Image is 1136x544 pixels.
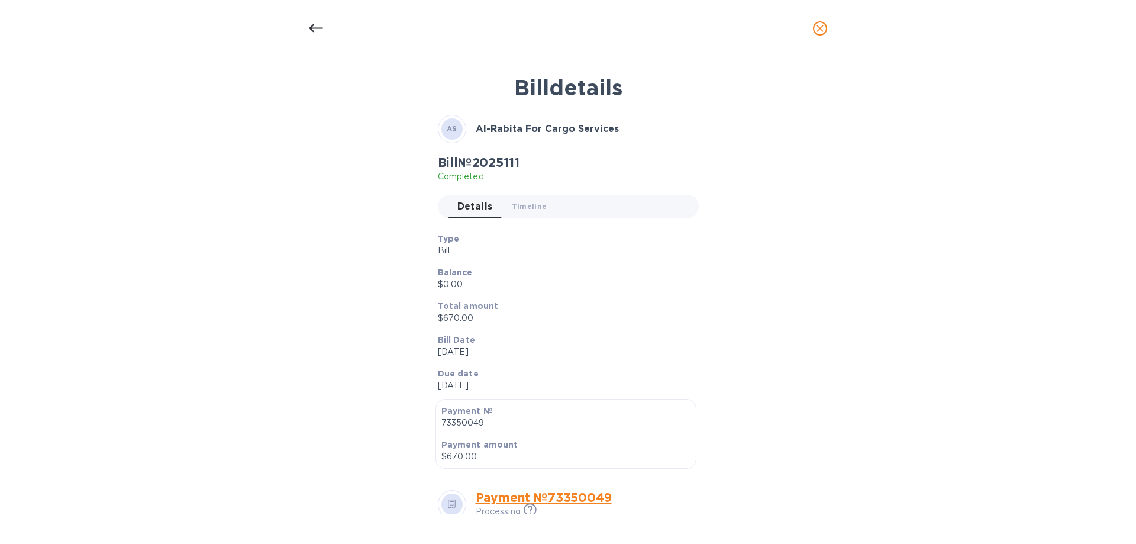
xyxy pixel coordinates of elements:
[514,75,622,101] b: Bill details
[438,312,689,324] p: $670.00
[438,244,689,257] p: Bill
[476,506,521,518] p: Processing
[476,123,619,134] b: Al-Rabita For Cargo Services
[438,379,689,392] p: [DATE]
[438,278,689,291] p: $0.00
[806,14,834,43] button: close
[441,450,690,463] p: $670.00
[438,346,689,358] p: [DATE]
[438,369,479,378] b: Due date
[441,440,518,449] b: Payment amount
[441,406,493,416] b: Payment №
[438,335,475,345] b: Bill Date
[476,490,612,505] a: Payment № 73350049
[438,234,460,243] b: Type
[438,301,499,311] b: Total amount
[447,124,457,133] b: AS
[438,170,519,183] p: Completed
[512,200,547,213] span: Timeline
[438,268,473,277] b: Balance
[457,198,493,215] span: Details
[441,417,690,429] p: 73350049
[438,155,519,170] h2: Bill № 2025111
